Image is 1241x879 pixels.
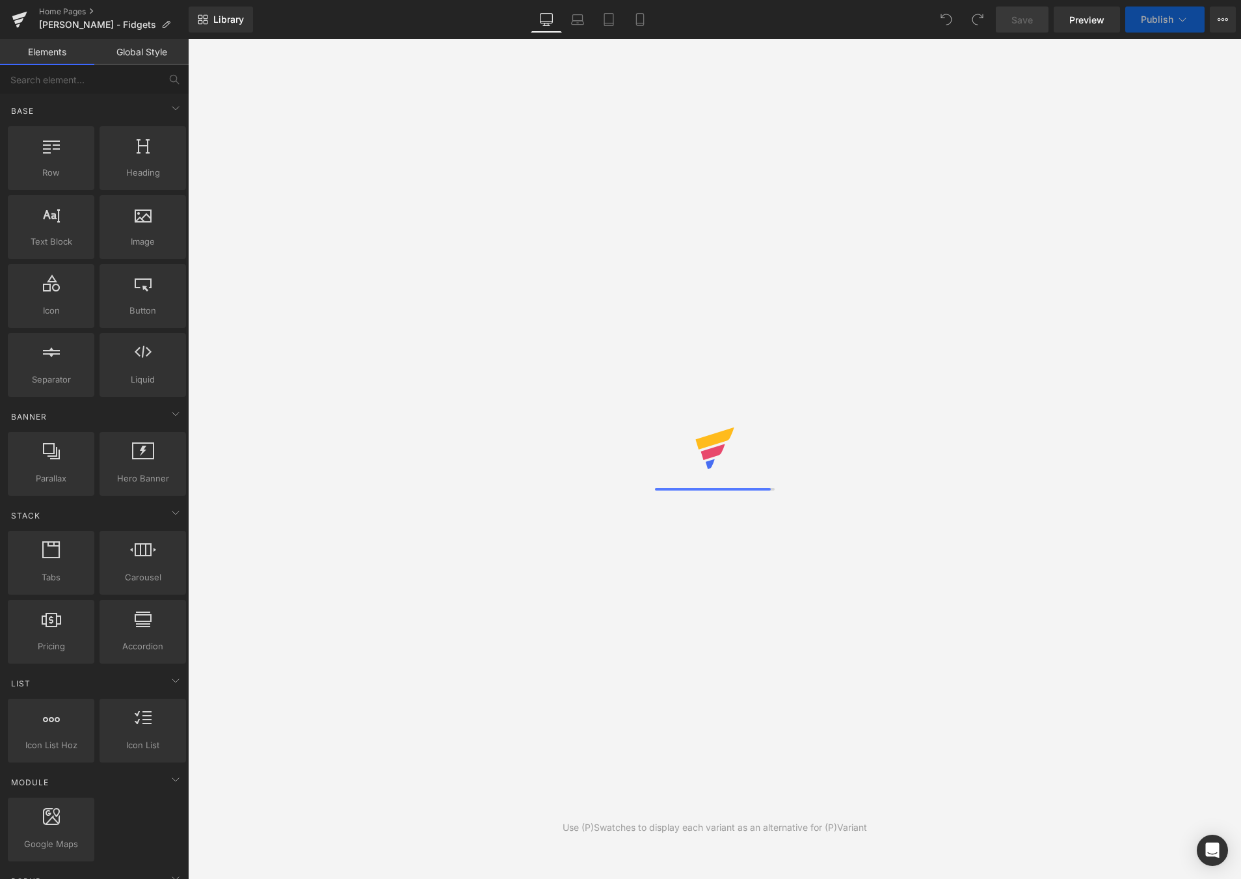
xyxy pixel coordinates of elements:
span: Icon List Hoz [12,738,90,752]
span: List [10,677,32,690]
span: Pricing [12,640,90,653]
span: Accordion [103,640,182,653]
span: [PERSON_NAME] - Fidgets [39,20,156,30]
a: Laptop [562,7,593,33]
span: Heading [103,166,182,180]
span: Banner [10,411,48,423]
span: Icon [12,304,90,318]
a: Home Pages [39,7,189,17]
span: Google Maps [12,837,90,851]
span: Button [103,304,182,318]
span: Preview [1069,13,1104,27]
a: New Library [189,7,253,33]
span: Tabs [12,571,90,584]
span: Base [10,105,35,117]
span: Hero Banner [103,472,182,485]
span: Text Block [12,235,90,249]
span: Icon List [103,738,182,752]
button: More [1210,7,1236,33]
span: Library [213,14,244,25]
div: Open Intercom Messenger [1197,835,1228,866]
span: Image [103,235,182,249]
span: Separator [12,373,90,386]
span: Row [12,166,90,180]
a: Tablet [593,7,624,33]
span: Publish [1141,14,1173,25]
span: Save [1011,13,1033,27]
span: Module [10,776,50,789]
a: Mobile [624,7,656,33]
span: Carousel [103,571,182,584]
a: Global Style [94,39,189,65]
span: Parallax [12,472,90,485]
button: Publish [1125,7,1205,33]
a: Preview [1054,7,1120,33]
div: Use (P)Swatches to display each variant as an alternative for (P)Variant [563,820,867,835]
a: Desktop [531,7,562,33]
span: Stack [10,509,42,522]
button: Undo [933,7,959,33]
span: Liquid [103,373,182,386]
button: Redo [965,7,991,33]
